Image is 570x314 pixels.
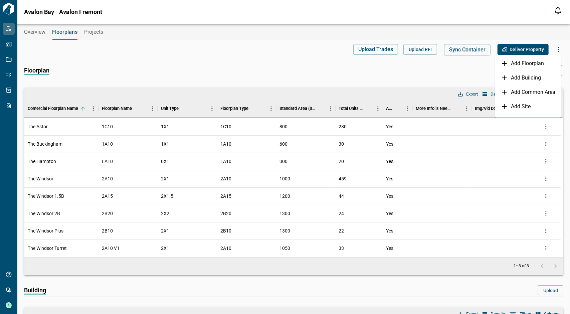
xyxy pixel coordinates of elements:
span: 2A10 V1 [102,245,120,252]
span: EA10 [102,158,113,165]
span: 30 [339,141,344,147]
button: Menu [373,104,383,114]
span: 24 [339,211,344,216]
button: Upload RFI [403,44,437,55]
button: Sort [179,104,188,113]
span: Yes [386,123,394,130]
span: 2X2 [161,210,169,217]
span: 2B10 [102,227,113,234]
div: Unit Type [161,99,179,118]
button: Sort [248,104,258,113]
span: Upload Trades [358,46,393,53]
span: Yes [386,175,394,182]
button: more [541,122,551,132]
div: Autodesk URL Added [386,99,393,118]
span: Upload RFI [409,46,432,53]
button: Sort [132,104,141,113]
span: 1A10 [220,141,231,147]
button: more [541,156,551,166]
button: Menu [402,104,412,114]
span: 2B20 [220,210,231,217]
button: Export [456,90,480,99]
span: Overview [24,29,45,35]
span: Floorplans [52,29,77,35]
span: 22 [339,228,344,233]
span: 1X1 [161,123,169,130]
span: 2X1.5 [161,193,173,199]
div: Autodesk URL Added [383,99,413,118]
span: 1X1 [161,141,169,147]
span: 300 [279,158,288,165]
button: Deliver Property [498,44,549,55]
span: Yes [386,245,394,252]
span: Yes [386,158,394,165]
div: Floorplan Name [99,99,158,118]
span: 2A10 [220,175,231,182]
span: Yes [386,141,394,147]
button: Menu [266,104,276,114]
button: more [541,208,551,218]
span: 1A10 [102,141,113,147]
span: 33 [339,246,344,251]
span: 2B10 [220,227,231,234]
div: More Info is Needed [412,99,471,118]
p: Add Building [511,74,541,82]
button: Menu [207,104,217,114]
span: 2A15 [220,193,231,199]
div: More Info is Needed [416,99,452,118]
span: 1300 [279,227,290,234]
div: Comercial Floorplan Name [28,99,78,118]
span: 44 [339,193,344,199]
div: Floorplan Type [220,99,248,118]
span: The Windsor Turret [28,245,67,252]
span: 1300 [279,210,290,217]
span: 1000 [279,175,290,182]
span: EA10 [220,158,231,165]
span: 2A10 [220,245,231,252]
button: Sort [393,104,402,113]
span: Floorplan [24,67,49,75]
span: 2A10 [102,175,113,182]
span: The Buckingham [28,141,62,147]
span: Yes [386,193,394,199]
span: 280 [339,124,347,129]
span: The Windsor [28,175,53,182]
span: 0X1 [161,158,169,165]
span: 1C10 [102,123,113,130]
span: 2B20 [102,210,113,217]
p: Add Common Area [511,88,556,96]
span: 2A15 [102,193,113,199]
span: 2X1 [161,175,169,182]
span: Sync Container [449,46,486,53]
button: Open notification feed [553,5,563,16]
span: Building [24,287,46,295]
div: Total Units (912) [339,99,364,118]
span: The Windsor 1.5B [28,193,64,199]
div: Floorplan Type [217,99,276,118]
button: Density [481,90,507,99]
button: Menu [148,104,158,114]
button: Sort [78,104,87,113]
button: Upload Trades [353,44,398,55]
span: Projects [84,29,103,35]
div: Img/Vid Download [475,99,510,118]
span: The Windsor 2B [28,210,60,217]
span: Avalon Bay - Avalon Fremont [24,9,102,15]
button: more [541,174,551,184]
span: Deliver Property [510,46,544,53]
p: Add Floorplan [511,59,544,67]
div: Standard Area (SQFT) [276,99,335,118]
span: 1050 [279,245,290,252]
span: Yes [386,227,394,234]
button: Menu [462,104,472,114]
span: 1C10 [220,123,231,130]
span: 2X1 [161,227,169,234]
span: 600 [279,141,288,147]
div: Floorplan Name [102,99,132,118]
span: 1200 [279,193,290,199]
span: 2X1 [161,245,169,252]
span: 459 [339,176,347,181]
button: more [541,243,551,253]
div: Unit Type [158,99,217,118]
button: Menu [326,104,336,114]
